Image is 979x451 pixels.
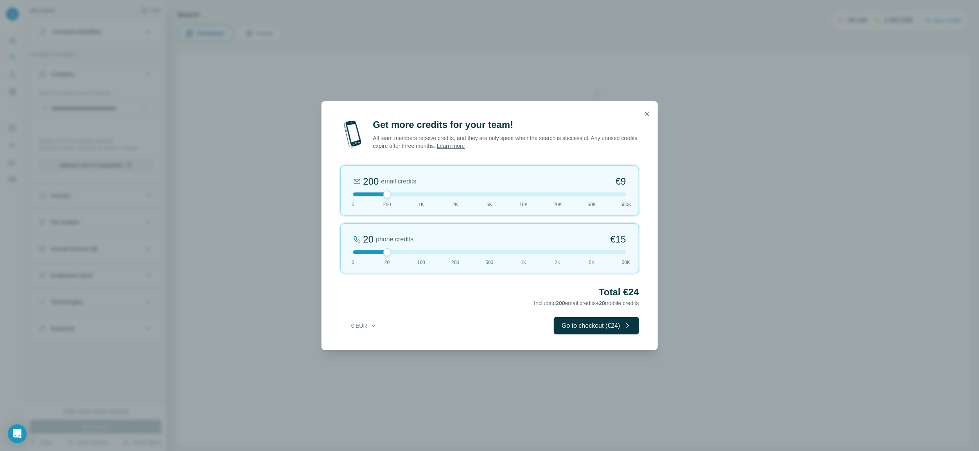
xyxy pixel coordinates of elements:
span: phone credits [376,235,413,244]
span: 100 [417,259,425,266]
span: email credits [381,177,417,186]
span: 500 [485,259,493,266]
div: 20 [363,233,374,246]
span: 50K [588,201,596,208]
span: 20 [599,300,605,306]
a: Learn more [437,143,465,149]
span: 200 [383,201,391,208]
span: 5K [589,259,595,266]
img: mobile-phone [340,119,365,150]
p: All team members receive credits, and they are only spent when the search is successful. Any unus... [373,134,639,150]
h2: Total €24 [340,286,639,298]
span: 2K [453,201,458,208]
span: €9 [616,175,626,188]
span: 200 [451,259,459,266]
div: Open Intercom Messenger [8,424,27,443]
span: 1K [419,201,424,208]
span: 10K [519,201,528,208]
span: 1K [521,259,526,266]
span: 5K [487,201,492,208]
span: 2K [555,259,561,266]
span: Including email credits + mobile credits [534,300,639,306]
span: €15 [610,233,626,246]
span: 200 [556,300,565,306]
button: € EUR [346,319,382,333]
div: 200 [363,175,379,188]
span: 500K [620,201,631,208]
span: 0 [352,201,354,208]
span: 20 [384,259,390,266]
button: Go to checkout (€24) [554,317,639,334]
span: 20K [553,201,562,208]
span: 0 [352,259,354,266]
span: 50K [622,259,630,266]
